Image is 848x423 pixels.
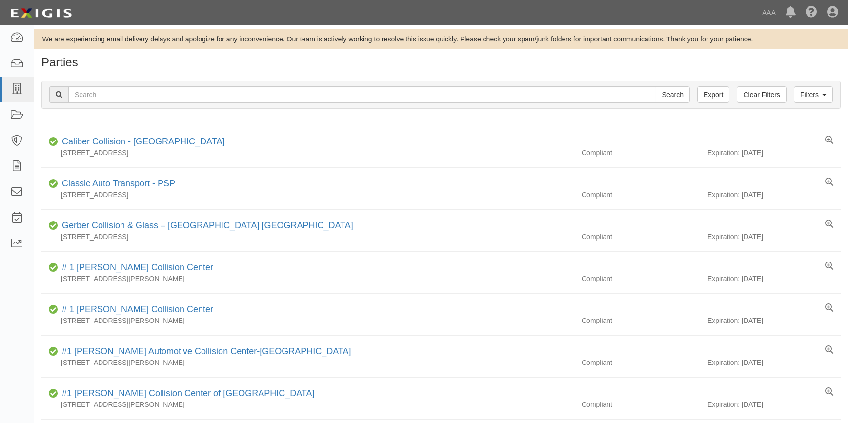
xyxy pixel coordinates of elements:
[49,348,58,355] i: Compliant
[49,264,58,271] i: Compliant
[825,178,833,187] a: View results summary
[34,34,848,44] div: We are experiencing email delivery delays and apologize for any inconvenience. Our team is active...
[697,86,729,103] a: Export
[574,148,707,158] div: Compliant
[806,7,817,19] i: Help Center - Complianz
[41,190,574,200] div: [STREET_ADDRESS]
[62,179,175,188] a: Classic Auto Transport - PSP
[825,387,833,397] a: View results summary
[49,390,58,397] i: Compliant
[574,358,707,367] div: Compliant
[62,388,315,398] a: #1 [PERSON_NAME] Collision Center of [GEOGRAPHIC_DATA]
[41,274,574,283] div: [STREET_ADDRESS][PERSON_NAME]
[707,358,841,367] div: Expiration: [DATE]
[707,148,841,158] div: Expiration: [DATE]
[49,139,58,145] i: Compliant
[62,221,353,230] a: Gerber Collision & Glass – [GEOGRAPHIC_DATA] [GEOGRAPHIC_DATA]
[62,137,224,146] a: Caliber Collision - [GEOGRAPHIC_DATA]
[62,346,351,356] a: #1 [PERSON_NAME] Automotive Collision Center-[GEOGRAPHIC_DATA]
[656,86,690,103] input: Search
[41,316,574,325] div: [STREET_ADDRESS][PERSON_NAME]
[58,136,224,148] div: Caliber Collision - Gainesville
[49,306,58,313] i: Compliant
[58,303,213,316] div: # 1 Cochran Collision Center
[574,232,707,242] div: Compliant
[41,400,574,409] div: [STREET_ADDRESS][PERSON_NAME]
[68,86,656,103] input: Search
[49,181,58,187] i: Compliant
[58,178,175,190] div: Classic Auto Transport - PSP
[41,232,574,242] div: [STREET_ADDRESS]
[707,274,841,283] div: Expiration: [DATE]
[58,220,353,232] div: Gerber Collision & Glass – Houston Brighton
[41,56,841,69] h1: Parties
[825,345,833,355] a: View results summary
[62,262,213,272] a: # 1 [PERSON_NAME] Collision Center
[58,262,213,274] div: # 1 Cochran Collision Center
[707,232,841,242] div: Expiration: [DATE]
[58,345,351,358] div: #1 Cochran Automotive Collision Center-Monroeville
[794,86,833,103] a: Filters
[825,136,833,145] a: View results summary
[41,358,574,367] div: [STREET_ADDRESS][PERSON_NAME]
[825,262,833,271] a: View results summary
[707,190,841,200] div: Expiration: [DATE]
[574,316,707,325] div: Compliant
[825,220,833,229] a: View results summary
[41,148,574,158] div: [STREET_ADDRESS]
[7,4,75,22] img: logo-5460c22ac91f19d4615b14bd174203de0afe785f0fc80cf4dbbc73dc1793850b.png
[62,304,213,314] a: # 1 [PERSON_NAME] Collision Center
[574,274,707,283] div: Compliant
[49,222,58,229] i: Compliant
[825,303,833,313] a: View results summary
[737,86,786,103] a: Clear Filters
[707,316,841,325] div: Expiration: [DATE]
[757,3,781,22] a: AAA
[707,400,841,409] div: Expiration: [DATE]
[574,190,707,200] div: Compliant
[58,387,315,400] div: #1 Cochran Collision Center of Greensburg
[574,400,707,409] div: Compliant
